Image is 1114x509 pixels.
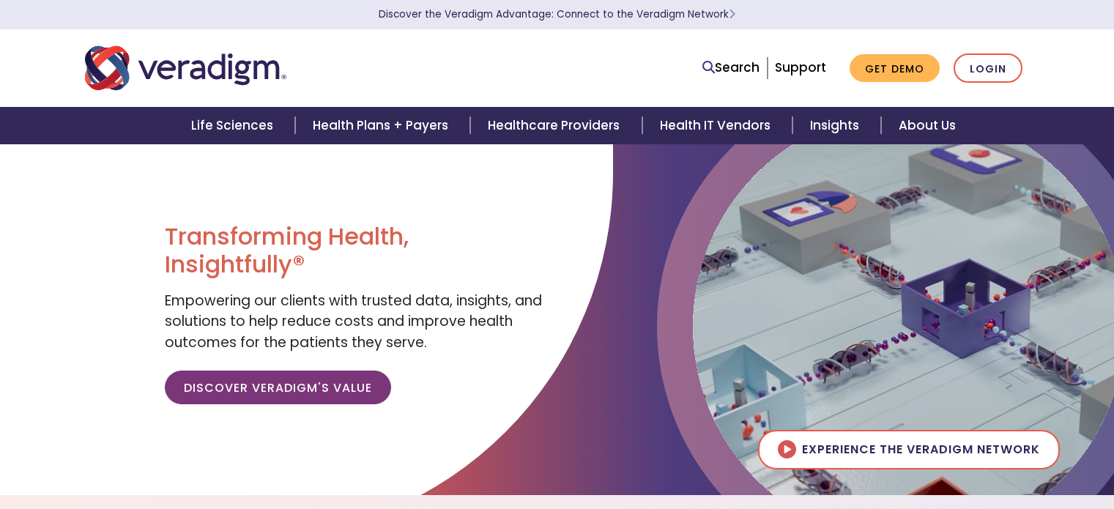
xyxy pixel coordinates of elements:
[165,371,391,404] a: Discover Veradigm's Value
[954,53,1022,83] a: Login
[642,107,792,144] a: Health IT Vendors
[702,58,760,78] a: Search
[775,59,826,76] a: Support
[881,107,973,144] a: About Us
[729,7,735,21] span: Learn More
[165,291,542,352] span: Empowering our clients with trusted data, insights, and solutions to help reduce costs and improv...
[174,107,295,144] a: Life Sciences
[165,223,546,279] h1: Transforming Health, Insightfully®
[470,107,642,144] a: Healthcare Providers
[85,44,286,92] img: Veradigm logo
[792,107,881,144] a: Insights
[295,107,470,144] a: Health Plans + Payers
[850,54,940,83] a: Get Demo
[379,7,735,21] a: Discover the Veradigm Advantage: Connect to the Veradigm NetworkLearn More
